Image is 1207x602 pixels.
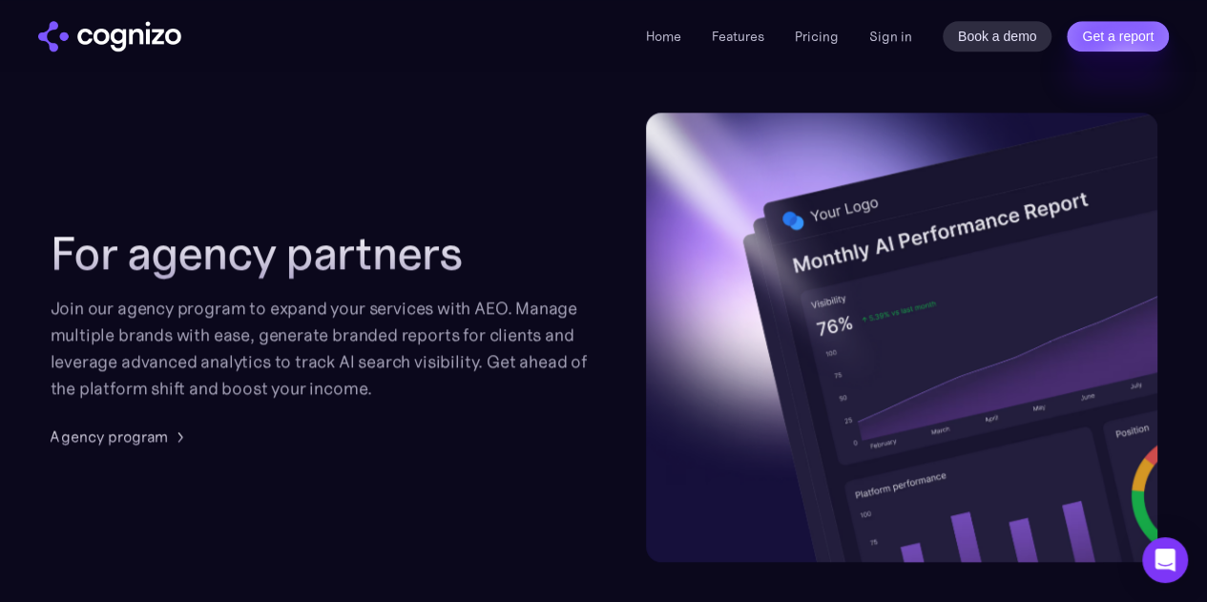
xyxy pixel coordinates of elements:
img: cognizo logo [38,21,181,52]
a: Get a report [1067,21,1169,52]
div: Join our agency program to expand your services with AEO. Manage multiple brands with ease, gener... [51,295,608,402]
a: Sign in [869,25,912,48]
a: Features [712,28,764,45]
a: Home [646,28,681,45]
h2: For agency partners [51,226,608,280]
a: home [38,21,181,52]
a: Pricing [795,28,839,45]
a: Book a demo [943,21,1052,52]
div: Open Intercom Messenger [1142,537,1188,583]
a: Agency program [51,425,191,447]
div: Agency program [51,425,168,447]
